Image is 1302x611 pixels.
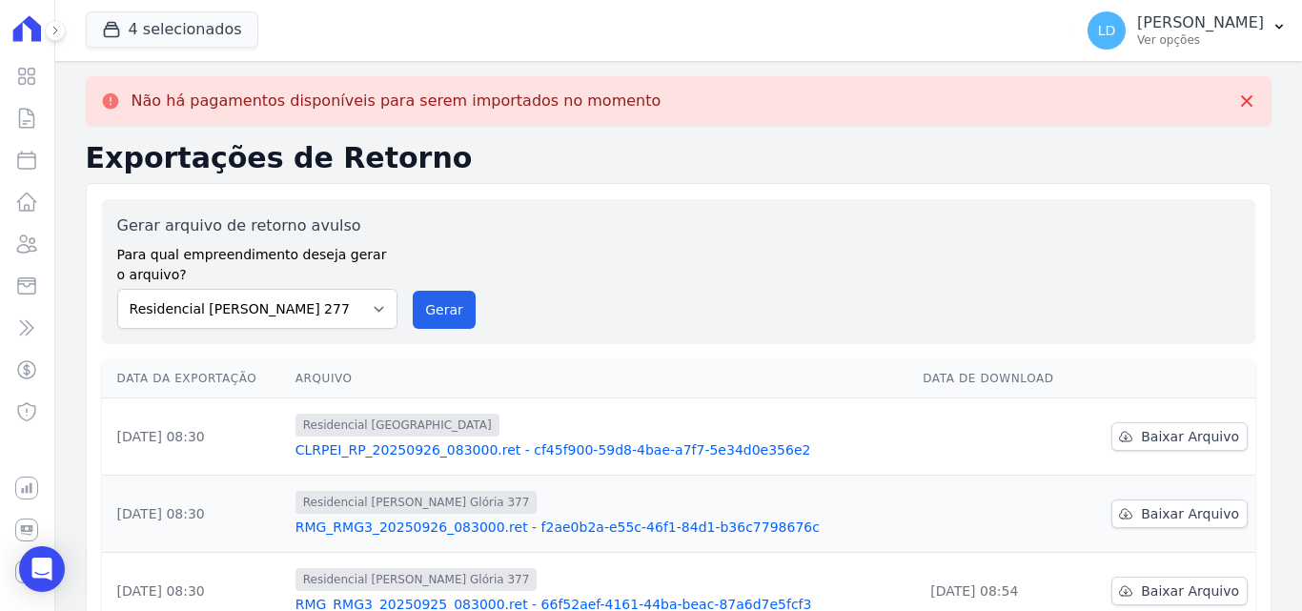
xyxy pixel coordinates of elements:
[1111,422,1248,451] a: Baixar Arquivo
[102,476,288,553] td: [DATE] 08:30
[1137,32,1264,48] p: Ver opções
[1141,427,1239,446] span: Baixar Arquivo
[132,92,661,111] p: Não há pagamentos disponíveis para serem importados no momento
[295,518,908,537] a: RMG_RMG3_20250926_083000.ret - f2ae0b2a-e55c-46f1-84d1-b36c7798676c
[19,546,65,592] div: Open Intercom Messenger
[117,214,398,237] label: Gerar arquivo de retorno avulso
[1111,577,1248,605] a: Baixar Arquivo
[102,359,288,398] th: Data da Exportação
[295,414,499,437] span: Residencial [GEOGRAPHIC_DATA]
[1137,13,1264,32] p: [PERSON_NAME]
[1111,499,1248,528] a: Baixar Arquivo
[1072,4,1302,57] button: LD [PERSON_NAME] Ver opções
[1098,24,1116,37] span: LD
[295,568,538,591] span: Residencial [PERSON_NAME] Glória 377
[86,141,1271,175] h2: Exportações de Retorno
[295,440,908,459] a: CLRPEI_RP_20250926_083000.ret - cf45f900-59d8-4bae-a7f7-5e34d0e356e2
[1141,581,1239,601] span: Baixar Arquivo
[86,11,258,48] button: 4 selecionados
[102,398,288,476] td: [DATE] 08:30
[915,359,1082,398] th: Data de Download
[1141,504,1239,523] span: Baixar Arquivo
[288,359,916,398] th: Arquivo
[413,291,476,329] button: Gerar
[117,237,398,285] label: Para qual empreendimento deseja gerar o arquivo?
[295,491,538,514] span: Residencial [PERSON_NAME] Glória 377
